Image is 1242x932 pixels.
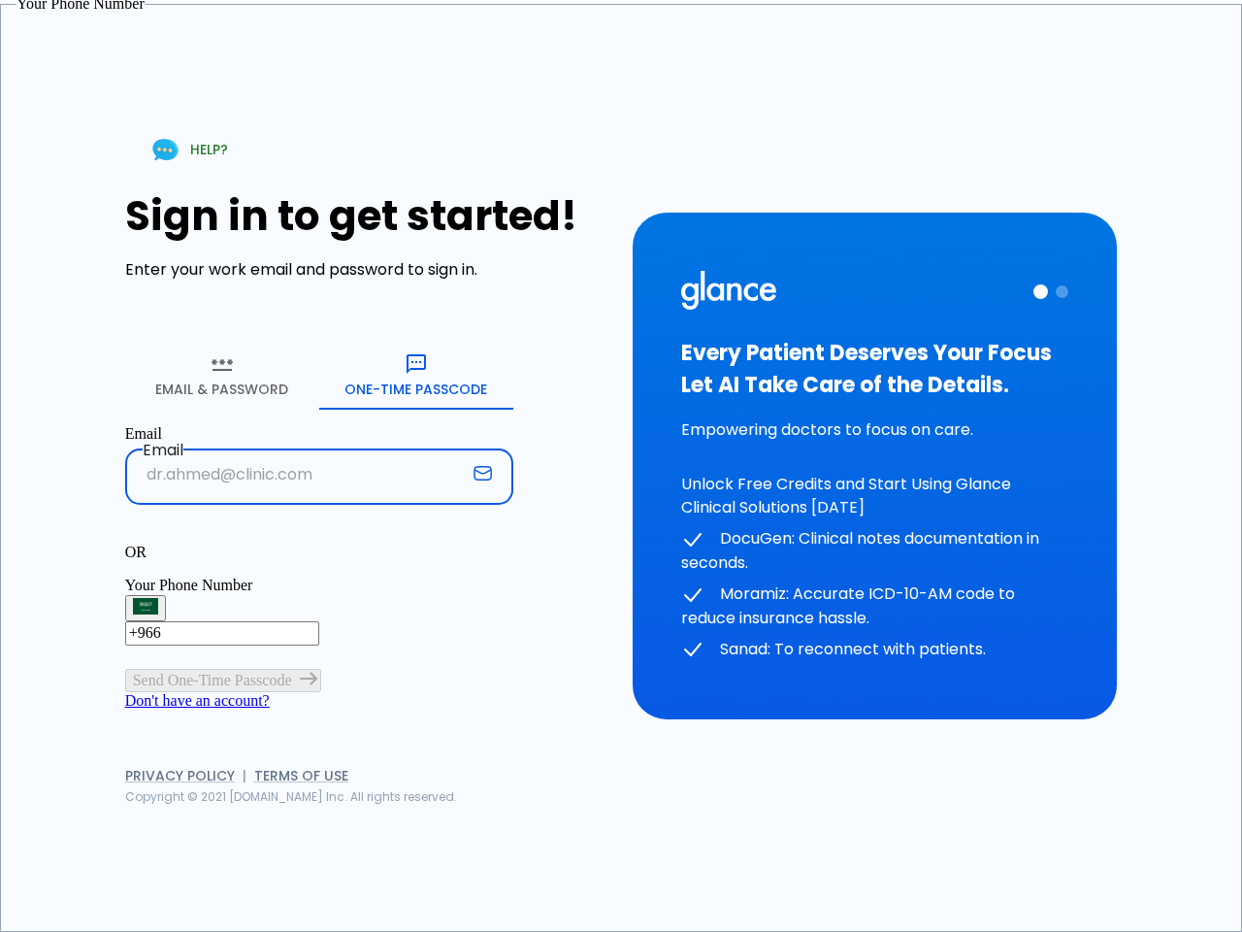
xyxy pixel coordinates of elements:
[125,340,319,410] button: Email & Password
[125,669,321,692] button: Send One-Time Passcode
[681,527,1068,575] p: DocuGen: Clinical notes documentation in seconds.
[125,444,466,505] input: dr.ahmed@clinic.com
[681,638,1068,662] p: Sanad: To reconnect with patients.
[125,258,609,282] p: Enter your work email and password to sign in.
[681,418,1068,442] p: Empowering doctors to focus on care.
[125,788,457,805] span: Copyright © 2021 [DOMAIN_NAME] Inc. All rights reserved.
[125,766,235,785] a: Privacy Policy
[681,582,1068,630] p: Moramiz: Accurate ICD-10-AM code to reduce insurance hassle.
[125,425,513,443] label: Email
[125,192,609,240] h1: Sign in to get started!
[125,577,253,593] label: Your Phone Number
[125,595,166,622] button: Select country
[254,766,348,785] a: Terms of Use
[243,766,246,785] span: |
[681,473,1068,519] p: Unlock Free Credits and Start Using Glance Clinical Solutions [DATE]
[125,125,251,175] a: HELP?
[125,544,513,561] p: OR
[148,133,182,167] img: Chat Support
[319,340,513,410] button: One-Time Passcode
[681,337,1068,401] h3: Every Patient Deserves Your Focus Let AI Take Care of the Details.
[133,598,158,616] img: Saudi Arabia
[125,692,270,709] a: Don't have an account?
